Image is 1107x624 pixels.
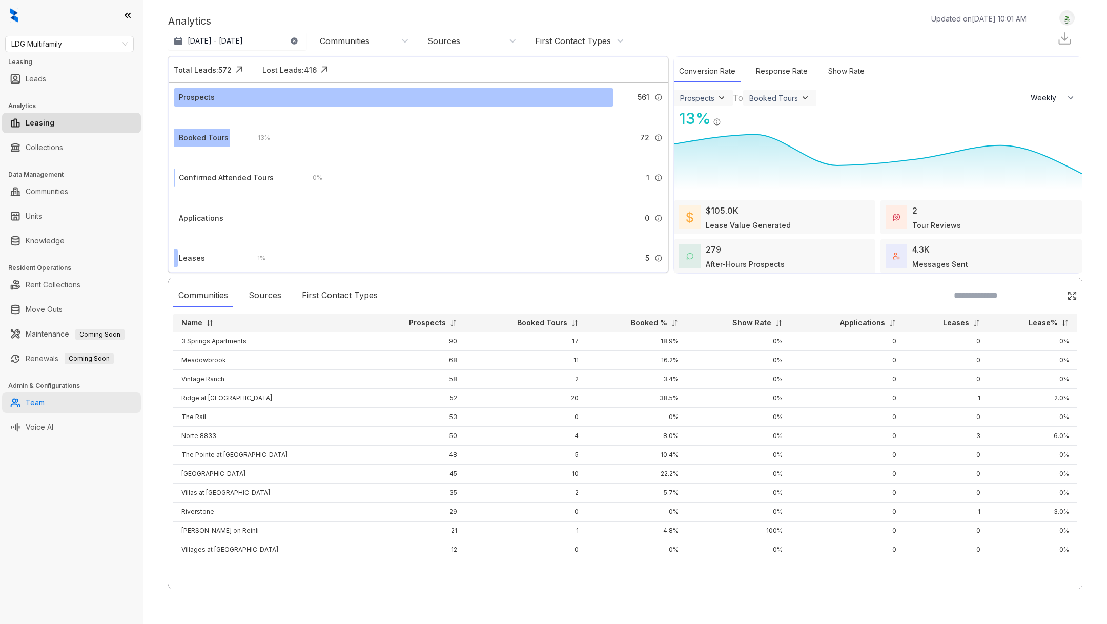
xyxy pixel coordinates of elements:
[465,503,587,522] td: 0
[687,465,791,484] td: 0%
[173,332,364,351] td: 3 Springs Apartments
[791,370,905,389] td: 0
[989,389,1077,408] td: 2.0%
[989,370,1077,389] td: 0%
[791,503,905,522] td: 0
[1029,318,1058,328] p: Lease%
[654,134,663,142] img: Info
[587,370,687,389] td: 3.4%
[2,392,141,413] li: Team
[989,540,1077,559] td: 0%
[587,522,687,540] td: 4.8%
[2,113,141,133] li: Leasing
[989,484,1077,503] td: 0%
[716,93,727,103] img: ViewFilterArrow
[364,503,465,522] td: 29
[8,170,143,179] h3: Data Management
[232,62,247,77] img: Click Icon
[674,60,741,82] div: Conversion Rate
[905,427,989,446] td: 3
[791,446,905,465] td: 0
[749,94,798,102] div: Booked Tours
[840,318,885,328] p: Applications
[721,109,736,124] img: Click Icon
[364,446,465,465] td: 48
[751,60,813,82] div: Response Rate
[733,92,743,104] div: To
[181,318,202,328] p: Name
[687,351,791,370] td: 0%
[931,13,1027,24] p: Updated on [DATE] 10:01 AM
[2,299,141,320] li: Move Outs
[364,522,465,540] td: 21
[364,465,465,484] td: 45
[517,318,567,328] p: Booked Tours
[364,370,465,389] td: 58
[989,503,1077,522] td: 3.0%
[646,172,649,183] span: 1
[364,351,465,370] td: 68
[465,332,587,351] td: 17
[687,446,791,465] td: 0%
[26,417,53,438] a: Voice AI
[706,243,721,256] div: 279
[173,389,364,408] td: Ridge at [GEOGRAPHIC_DATA]
[179,172,274,183] div: Confirmed Attended Tours
[465,370,587,389] td: 2
[791,389,905,408] td: 0
[680,94,714,102] div: Prospects
[26,275,80,295] a: Rent Collections
[364,332,465,351] td: 90
[687,484,791,503] td: 0%
[364,540,465,559] td: 12
[465,522,587,540] td: 1
[2,69,141,89] li: Leads
[173,484,364,503] td: Villas at [GEOGRAPHIC_DATA]
[364,427,465,446] td: 50
[1067,290,1077,301] img: Click Icon
[465,389,587,408] td: 20
[587,427,687,446] td: 8.0%
[587,503,687,522] td: 0%
[905,540,989,559] td: 0
[206,319,214,327] img: sorting
[1057,31,1072,46] img: Download
[687,522,791,540] td: 100%
[173,465,364,484] td: [GEOGRAPHIC_DATA]
[791,427,905,446] td: 0
[8,381,143,390] h3: Admin & Configurations
[687,332,791,351] td: 0%
[645,213,649,224] span: 0
[2,275,141,295] li: Rent Collections
[791,408,905,427] td: 0
[905,465,989,484] td: 0
[989,446,1077,465] td: 0%
[247,253,265,264] div: 1 %
[893,253,900,260] img: TotalFum
[654,254,663,262] img: Info
[973,319,980,327] img: sorting
[465,427,587,446] td: 4
[912,220,961,231] div: Tour Reviews
[1024,89,1082,107] button: Weekly
[645,253,649,264] span: 5
[26,69,46,89] a: Leads
[905,370,989,389] td: 0
[1061,319,1069,327] img: sorting
[989,332,1077,351] td: 0%
[465,408,587,427] td: 0
[912,204,917,217] div: 2
[8,101,143,111] h3: Analytics
[26,181,68,202] a: Communities
[2,181,141,202] li: Communities
[302,172,322,183] div: 0 %
[26,231,65,251] a: Knowledge
[791,540,905,559] td: 0
[179,92,215,103] div: Prospects
[173,427,364,446] td: Norte 8833
[320,35,370,47] div: Communities
[2,348,141,369] li: Renewals
[173,370,364,389] td: Vintage Ranch
[2,417,141,438] li: Voice AI
[905,446,989,465] td: 0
